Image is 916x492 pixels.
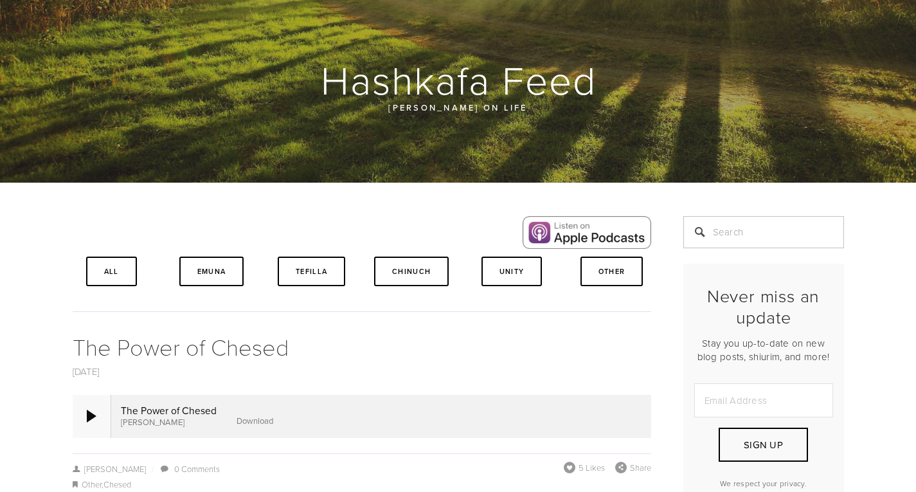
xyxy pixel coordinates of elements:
span: / [146,463,159,475]
input: Search [683,216,844,248]
a: Unity [481,257,543,286]
a: Download [237,415,273,426]
span: 5 Likes [579,462,605,473]
a: Other [580,257,643,286]
a: Chesed [103,478,131,490]
a: 0 Comments [174,463,220,475]
input: Email Address [694,383,833,417]
a: All [86,257,137,286]
span: Sign Up [744,438,783,451]
p: [PERSON_NAME] on life [150,100,767,114]
div: Share [615,462,651,473]
a: Other [82,478,102,490]
button: Sign Up [719,428,807,462]
p: Stay you up-to-date on new blog posts, shiurim, and more! [694,336,833,363]
a: [DATE] [73,365,100,378]
a: Chinuch [374,257,449,286]
a: [PERSON_NAME] [73,463,147,475]
a: Emuna [179,257,244,286]
a: The Power of Chesed [73,331,289,362]
a: Tefilla [278,257,345,286]
h1: Hashkafa Feed [73,59,845,100]
p: We respect your privacy. [694,478,833,489]
h2: Never miss an update [694,286,833,327]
